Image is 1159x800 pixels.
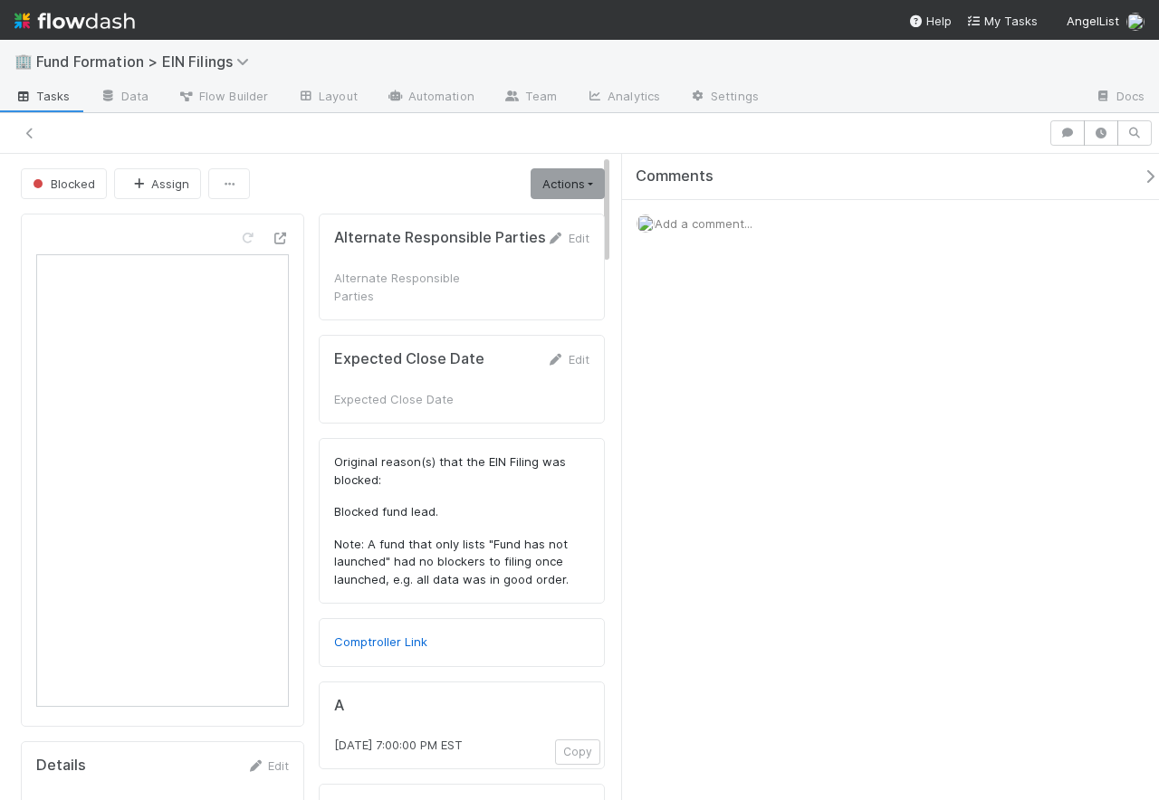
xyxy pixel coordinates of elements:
span: AngelList [1067,14,1119,28]
h5: Alternate Responsible Parties [334,229,546,247]
a: Layout [283,83,372,112]
span: Tasks [14,87,71,105]
img: logo-inverted-e16ddd16eac7371096b0.svg [14,5,135,36]
span: Add a comment... [655,216,752,231]
a: Actions [531,168,605,199]
p: Note: A fund that only lists "Fund has not launched" had no blockers to filing once launched, e.g... [334,536,589,589]
span: [DATE] 7:00:00 PM EST [334,738,463,752]
a: Docs [1080,83,1159,112]
span: Blocked [29,176,95,191]
a: Edit [547,352,589,367]
span: Comments [636,167,714,186]
span: My Tasks [966,14,1038,28]
a: Data [85,83,163,112]
p: Blocked fund lead. [334,503,589,521]
h5: Expected Close Date [334,350,484,368]
div: Alternate Responsible Parties [334,269,470,305]
div: Help [908,12,952,30]
button: Assign [114,168,201,199]
img: avatar_892eb56c-5b5a-46db-bf0b-2a9023d0e8f8.png [1126,13,1145,31]
a: Edit [246,758,289,773]
a: Settings [675,83,773,112]
h5: A [334,697,589,715]
a: Flow Builder [163,83,283,112]
button: Blocked [21,168,107,199]
a: My Tasks [966,12,1038,30]
span: Flow Builder [177,87,268,105]
span: 🏢 [14,53,33,69]
a: Team [489,83,571,112]
p: Original reason(s) that the EIN Filing was blocked: [334,453,589,489]
button: Copy [555,739,600,765]
a: Comptroller Link [334,634,427,649]
div: Expected Close Date [334,390,470,408]
a: Edit [547,231,589,245]
a: Automation [372,83,489,112]
a: Analytics [571,83,675,112]
h5: Details [36,757,86,775]
img: avatar_892eb56c-5b5a-46db-bf0b-2a9023d0e8f8.png [637,214,655,233]
span: Fund Formation > EIN Filings [36,52,258,71]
